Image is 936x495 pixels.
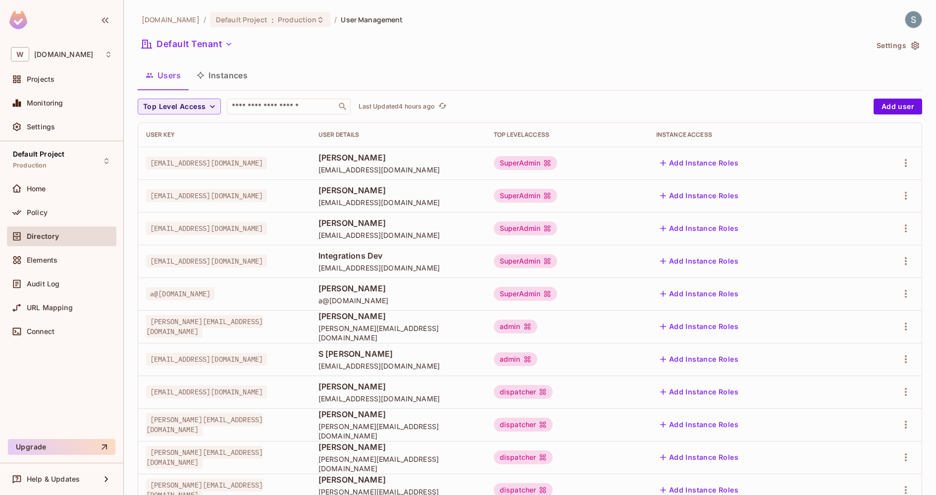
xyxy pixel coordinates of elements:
[341,15,403,24] span: User Management
[318,230,478,240] span: [EMAIL_ADDRESS][DOMAIN_NAME]
[142,15,200,24] span: the active workspace
[334,15,337,24] li: /
[318,394,478,403] span: [EMAIL_ADDRESS][DOMAIN_NAME]
[318,250,478,261] span: Integrations Dev
[27,304,73,312] span: URL Mapping
[494,156,558,170] div: SuperAdmin
[318,361,478,371] span: [EMAIL_ADDRESS][DOMAIN_NAME]
[494,287,558,301] div: SuperAdmin
[11,47,29,61] span: W
[318,381,478,392] span: [PERSON_NAME]
[143,101,206,113] span: Top Level Access
[146,385,267,398] span: [EMAIL_ADDRESS][DOMAIN_NAME]
[13,162,47,169] span: Production
[146,157,267,169] span: [EMAIL_ADDRESS][DOMAIN_NAME]
[146,222,267,235] span: [EMAIL_ADDRESS][DOMAIN_NAME]
[318,131,478,139] div: User Details
[494,450,553,464] div: dispatcher
[146,413,263,436] span: [PERSON_NAME][EMAIL_ADDRESS][DOMAIN_NAME]
[27,99,63,107] span: Monitoring
[656,351,742,367] button: Add Instance Roles
[318,348,478,359] span: S [PERSON_NAME]
[216,15,267,24] span: Default Project
[656,449,742,465] button: Add Instance Roles
[318,474,478,485] span: [PERSON_NAME]
[494,221,558,235] div: SuperAdmin
[27,328,54,335] span: Connect
[874,99,922,114] button: Add user
[656,220,742,236] button: Add Instance Roles
[138,99,221,114] button: Top Level Access
[494,131,640,139] div: Top Level Access
[318,422,478,440] span: [PERSON_NAME][EMAIL_ADDRESS][DOMAIN_NAME]
[656,417,742,433] button: Add Instance Roles
[656,319,742,334] button: Add Instance Roles
[494,418,553,432] div: dispatcher
[13,150,64,158] span: Default Project
[318,441,478,452] span: [PERSON_NAME]
[494,352,537,366] div: admin
[318,409,478,420] span: [PERSON_NAME]
[318,198,478,207] span: [EMAIL_ADDRESS][DOMAIN_NAME]
[318,311,478,322] span: [PERSON_NAME]
[656,286,742,302] button: Add Instance Roles
[494,320,537,333] div: admin
[8,439,115,455] button: Upgrade
[318,185,478,196] span: [PERSON_NAME]
[27,280,59,288] span: Audit Log
[656,253,742,269] button: Add Instance Roles
[494,189,558,203] div: SuperAdmin
[189,63,256,88] button: Instances
[146,255,267,268] span: [EMAIL_ADDRESS][DOMAIN_NAME]
[27,209,48,217] span: Policy
[656,384,742,400] button: Add Instance Roles
[138,36,237,52] button: Default Tenant
[437,101,449,112] button: refresh
[435,101,449,112] span: Click to refresh data
[873,38,922,54] button: Settings
[146,287,214,300] span: a@[DOMAIN_NAME]
[318,296,478,305] span: a@[DOMAIN_NAME]
[656,188,742,204] button: Add Instance Roles
[27,256,57,264] span: Elements
[656,131,849,139] div: Instance Access
[318,218,478,228] span: [PERSON_NAME]
[204,15,206,24] li: /
[359,103,434,110] p: Last Updated 4 hours ago
[146,353,267,366] span: [EMAIL_ADDRESS][DOMAIN_NAME]
[146,446,263,469] span: [PERSON_NAME][EMAIL_ADDRESS][DOMAIN_NAME]
[278,15,316,24] span: Production
[27,185,46,193] span: Home
[318,165,478,174] span: [EMAIL_ADDRESS][DOMAIN_NAME]
[9,11,27,29] img: SReyMgAAAABJRU5ErkJggg==
[318,263,478,273] span: [EMAIL_ADDRESS][DOMAIN_NAME]
[438,102,447,111] span: refresh
[138,63,189,88] button: Users
[318,324,478,342] span: [PERSON_NAME][EMAIL_ADDRESS][DOMAIN_NAME]
[656,155,742,171] button: Add Instance Roles
[146,315,263,338] span: [PERSON_NAME][EMAIL_ADDRESS][DOMAIN_NAME]
[494,385,553,399] div: dispatcher
[34,51,93,58] span: Workspace: withpronto.com
[27,75,54,83] span: Projects
[271,16,274,24] span: :
[146,189,267,202] span: [EMAIL_ADDRESS][DOMAIN_NAME]
[318,152,478,163] span: [PERSON_NAME]
[905,11,922,28] img: Shekhar Tyagi
[27,475,80,483] span: Help & Updates
[27,232,59,240] span: Directory
[494,254,558,268] div: SuperAdmin
[146,131,303,139] div: User Key
[318,454,478,473] span: [PERSON_NAME][EMAIL_ADDRESS][DOMAIN_NAME]
[27,123,55,131] span: Settings
[318,283,478,294] span: [PERSON_NAME]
